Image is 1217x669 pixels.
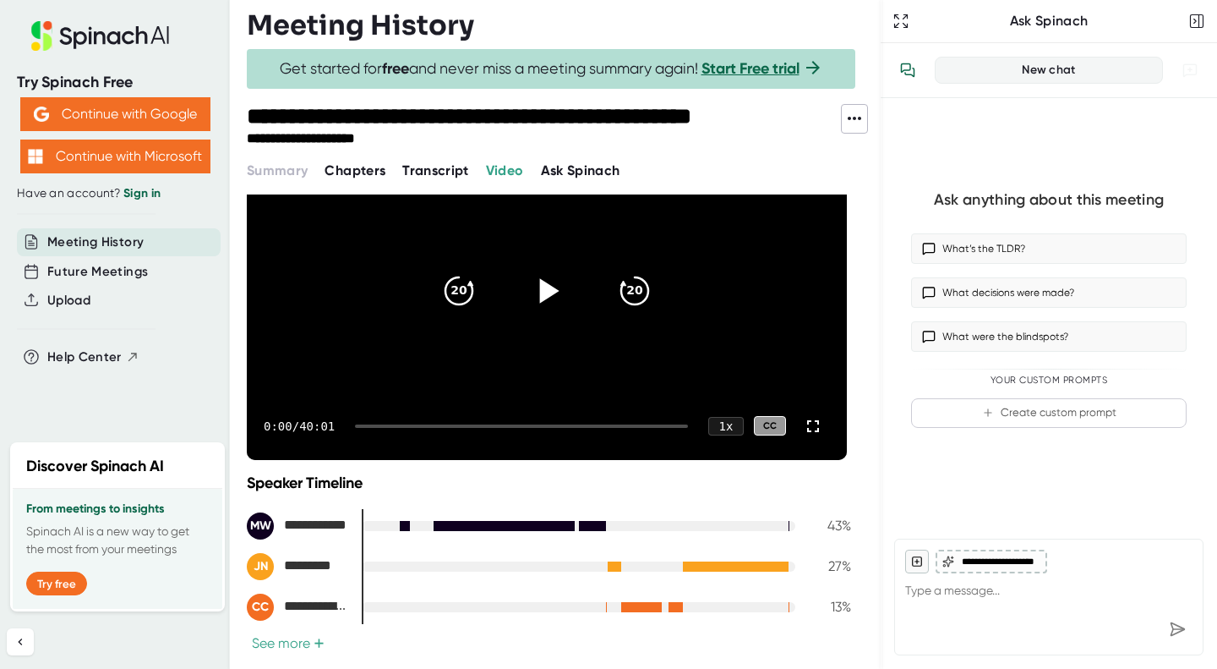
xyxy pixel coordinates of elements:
[402,162,469,178] span: Transcript
[247,594,274,621] div: CC
[123,186,161,200] a: Sign in
[325,162,385,178] span: Chapters
[247,474,851,492] div: Speaker Timeline
[26,523,209,558] p: Spinach AI is a new way to get the most from your meetings
[247,634,330,652] button: See more+
[47,291,90,310] button: Upload
[486,162,524,178] span: Video
[20,97,210,131] button: Continue with Google
[325,161,385,181] button: Chapters
[17,186,213,201] div: Have an account?
[247,513,274,540] div: MW
[911,277,1187,308] button: What decisions were made?
[911,233,1187,264] button: What’s the TLDR?
[247,513,348,540] div: Michael Wang
[247,594,348,621] div: Contact Charlotte
[889,9,913,33] button: Expand to Ask Spinach page
[34,107,49,122] img: Aehbyd4JwY73AAAAAElFTkSuQmCC
[26,455,164,478] h2: Discover Spinach AI
[754,416,786,436] div: CC
[913,13,1185,30] div: Ask Spinach
[809,599,851,615] div: 13 %
[541,161,620,181] button: Ask Spinach
[26,572,87,595] button: Try free
[280,59,823,79] span: Get started for and never miss a meeting summary again!
[708,417,744,436] div: 1 x
[934,190,1164,210] div: Ask anything about this meeting
[247,553,274,580] div: JN
[402,161,469,181] button: Transcript
[20,140,210,173] button: Continue with Microsoft
[17,73,213,92] div: Try Spinach Free
[47,233,144,252] button: Meeting History
[911,321,1187,352] button: What were the blindspots?
[486,161,524,181] button: Video
[1162,614,1192,644] div: Send message
[809,558,851,574] div: 27 %
[314,637,325,650] span: +
[911,375,1187,387] div: Your Custom Prompts
[1185,9,1209,33] button: Close conversation sidebar
[809,518,851,534] div: 43 %
[264,419,335,433] div: 0:00 / 40:01
[911,398,1187,428] button: Create custom prompt
[891,53,925,87] button: View conversation history
[7,628,34,655] button: Collapse sidebar
[946,63,1152,78] div: New chat
[541,162,620,178] span: Ask Spinach
[247,161,308,181] button: Summary
[247,162,308,178] span: Summary
[47,348,139,367] button: Help Center
[247,553,348,580] div: Jason Niu
[47,348,122,367] span: Help Center
[247,9,474,41] h3: Meeting History
[26,502,209,516] h3: From meetings to insights
[47,262,148,282] button: Future Meetings
[701,59,800,78] a: Start Free trial
[382,59,409,78] b: free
